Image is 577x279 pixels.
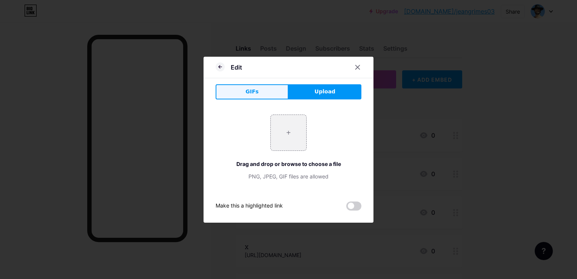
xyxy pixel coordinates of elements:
[288,84,361,99] button: Upload
[231,63,242,72] div: Edit
[216,172,361,180] div: PNG, JPEG, GIF files are allowed
[216,160,361,168] div: Drag and drop or browse to choose a file
[216,201,283,211] div: Make this a highlighted link
[216,84,288,99] button: GIFs
[315,88,335,96] span: Upload
[245,88,259,96] span: GIFs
